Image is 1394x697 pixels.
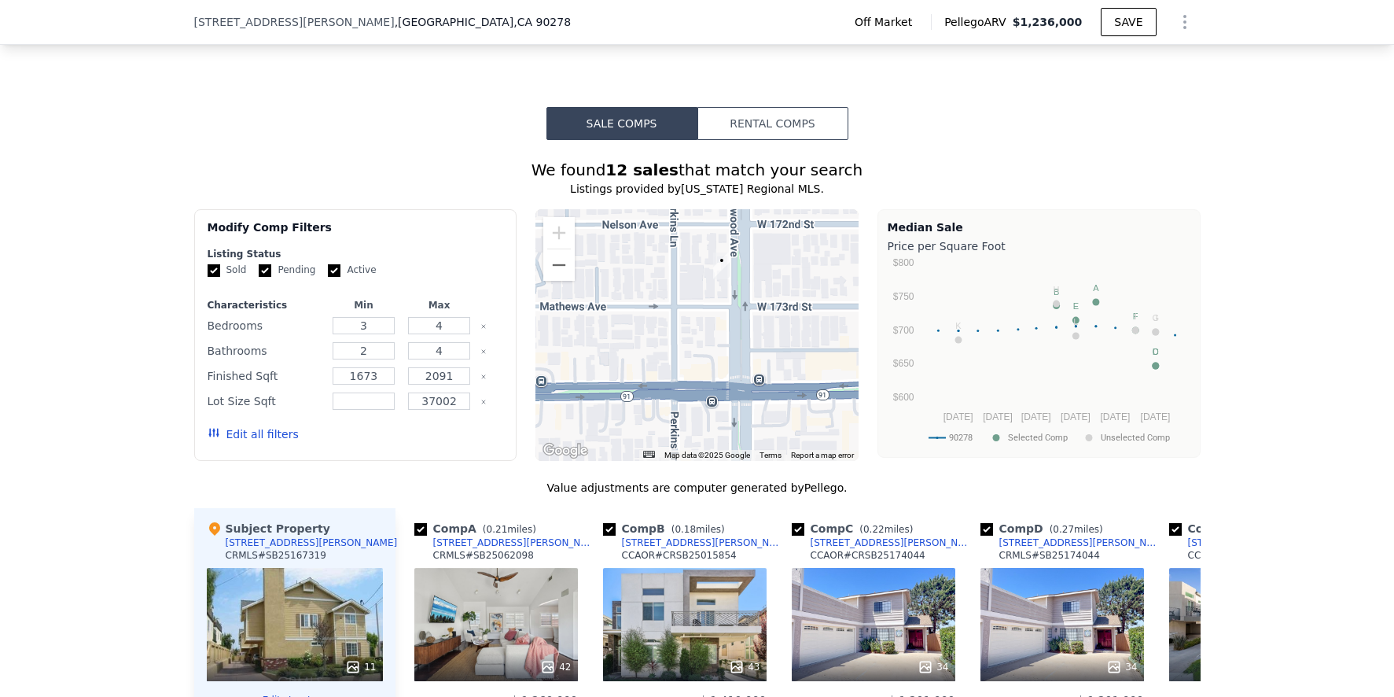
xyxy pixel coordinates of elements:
[1169,521,1291,537] div: Comp E
[395,14,571,30] span: , [GEOGRAPHIC_DATA]
[1073,317,1078,326] text: L
[943,411,973,422] text: [DATE]
[760,451,782,459] a: Terms (opens in new tab)
[208,248,504,260] div: Listing Status
[605,160,679,179] strong: 12 sales
[888,219,1190,235] div: Median Sale
[643,451,654,458] button: Keyboard shortcuts
[433,549,534,562] div: CRMLS # SB25062098
[892,392,914,403] text: $600
[999,537,1163,549] div: [STREET_ADDRESS][PERSON_NAME]
[792,521,920,537] div: Comp C
[540,659,571,675] div: 42
[208,365,323,387] div: Finished Sqft
[208,390,323,412] div: Lot Size Sqft
[999,549,1100,562] div: CRMLS # SB25174044
[892,257,914,268] text: $800
[208,299,323,312] div: Characteristics
[1152,347,1158,356] text: D
[1021,411,1050,422] text: [DATE]
[811,537,974,549] div: [STREET_ADDRESS][PERSON_NAME]
[665,524,731,535] span: ( miles)
[892,291,914,302] text: $750
[791,451,854,459] a: Report a map error
[345,659,376,675] div: 11
[1188,549,1303,562] div: CCAOR # CRSB25032744
[1169,537,1352,549] a: [STREET_ADDRESS][PERSON_NAME]
[892,358,914,369] text: $650
[194,480,1201,496] div: Value adjustments are computer generated by Pellego .
[329,299,398,312] div: Min
[811,549,925,562] div: CCAOR # CRSB25174044
[713,253,730,279] div: 2707 Mathews Avenue Unit A
[433,537,597,549] div: [STREET_ADDRESS][PERSON_NAME]
[414,521,543,537] div: Comp A
[513,16,571,28] span: , CA 90278
[1152,313,1159,323] text: G
[208,315,323,337] div: Bedrooms
[259,264,315,277] label: Pending
[476,524,543,535] span: ( miles)
[405,299,474,312] div: Max
[207,521,330,537] div: Subject Property
[539,441,591,461] a: Open this area in Google Maps (opens a new window)
[1134,312,1136,321] text: I
[1053,524,1074,535] span: 0.27
[539,441,591,461] img: Google
[888,257,1190,454] svg: A chart.
[1043,524,1109,535] span: ( miles)
[1093,283,1099,293] text: A
[208,264,220,277] input: Sold
[194,14,395,30] span: [STREET_ADDRESS][PERSON_NAME]
[729,659,760,675] div: 43
[1008,433,1068,443] text: Selected Comp
[1101,433,1170,443] text: Unselected Comp
[480,323,487,330] button: Clear
[892,325,914,336] text: $700
[853,524,919,535] span: ( miles)
[918,659,948,675] div: 34
[208,340,323,362] div: Bathrooms
[863,524,885,535] span: 0.22
[980,521,1109,537] div: Comp D
[226,537,398,549] div: [STREET_ADDRESS][PERSON_NAME]
[622,549,737,562] div: CCAOR # CRSB25015854
[480,374,487,380] button: Clear
[546,107,697,140] button: Sale Comps
[543,217,575,249] button: Zoom in
[226,549,326,562] div: CRMLS # SB25167319
[194,159,1201,181] div: We found that match your search
[208,264,247,277] label: Sold
[888,235,1190,257] div: Price per Square Foot
[480,399,487,405] button: Clear
[543,249,575,281] button: Zoom out
[328,264,376,277] label: Active
[1153,313,1158,323] text: J
[1061,411,1091,422] text: [DATE]
[1053,287,1058,297] text: B
[1100,411,1130,422] text: [DATE]
[1013,16,1083,28] span: $1,236,000
[487,524,508,535] span: 0.21
[675,524,696,535] span: 0.18
[1101,8,1156,36] button: SAVE
[328,264,340,277] input: Active
[1188,537,1352,549] div: [STREET_ADDRESS][PERSON_NAME]
[208,426,299,442] button: Edit all filters
[194,181,1201,197] div: Listings provided by [US_STATE] Regional MLS .
[1053,285,1059,294] text: H
[944,14,1013,30] span: Pellego ARV
[1106,659,1137,675] div: 34
[259,264,271,277] input: Pending
[1169,6,1201,38] button: Show Options
[480,348,487,355] button: Clear
[622,537,785,549] div: [STREET_ADDRESS][PERSON_NAME]
[855,14,918,30] span: Off Market
[949,433,973,443] text: 90278
[1140,411,1170,422] text: [DATE]
[792,537,974,549] a: [STREET_ADDRESS][PERSON_NAME]
[980,537,1163,549] a: [STREET_ADDRESS][PERSON_NAME]
[208,219,504,248] div: Modify Comp Filters
[955,321,962,330] text: K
